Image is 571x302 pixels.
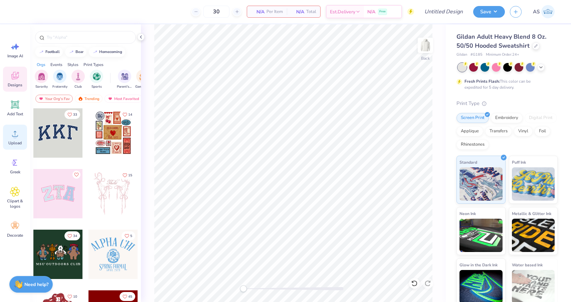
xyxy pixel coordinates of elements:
button: filter button [135,70,151,89]
span: Free [379,9,386,14]
div: bear [75,50,83,54]
input: Untitled Design [419,5,468,18]
div: Applique [456,126,483,136]
img: Metallic & Glitter Ink [512,219,555,252]
div: Foil [535,126,550,136]
div: Embroidery [491,113,523,123]
div: Your Org's Fav [35,95,73,103]
button: filter button [71,70,85,89]
span: Game Day [135,84,151,89]
span: 10 [73,295,77,298]
div: Orgs [37,62,45,68]
img: Alex Silva [541,5,555,18]
span: Clipart & logos [4,198,26,209]
div: filter for Sports [90,70,103,89]
button: Like [122,231,135,240]
img: trend_line.gif [92,50,98,54]
span: Upload [8,140,22,146]
div: filter for Club [71,70,85,89]
span: Total [306,8,316,15]
span: Image AI [7,53,23,59]
img: Game Day Image [139,73,147,80]
div: This color can be expedited for 5 day delivery. [464,78,547,90]
div: Print Types [83,62,104,68]
span: Water based Ink [512,261,543,268]
span: Gildan [456,52,467,58]
span: Standard [459,159,477,166]
div: Back [421,55,430,61]
span: Fraternity [52,84,67,89]
span: 15 [128,174,132,177]
div: filter for Game Day [135,70,151,89]
img: Parent's Weekend Image [121,73,129,80]
div: Events [50,62,62,68]
img: most_fav.gif [108,96,113,101]
button: Like [64,231,80,240]
span: # G185 [470,52,483,58]
div: filter for Fraternity [52,70,67,89]
div: homecoming [99,50,122,54]
span: Decorate [7,233,23,238]
span: N/A [367,8,375,15]
input: Try "Alpha" [46,34,132,41]
span: Greek [10,169,20,175]
div: filter for Parent's Weekend [117,70,132,89]
img: Sports Image [93,73,101,80]
button: Save [473,6,505,18]
button: filter button [52,70,67,89]
div: Accessibility label [240,285,247,292]
div: Vinyl [514,126,533,136]
button: Like [120,292,135,301]
button: Like [120,171,135,180]
img: trend_line.gif [69,50,74,54]
div: football [45,50,60,54]
button: homecoming [89,47,125,57]
span: Sports [91,84,102,89]
strong: Need help? [24,281,48,288]
div: Styles [67,62,78,68]
span: Club [74,84,82,89]
button: filter button [35,70,48,89]
span: Add Text [7,111,23,117]
button: bear [65,47,86,57]
span: Glow in the Dark Ink [459,261,498,268]
span: Parent's Weekend [117,84,132,89]
span: Minimum Order: 24 + [486,52,519,58]
span: 34 [73,234,77,238]
div: Digital Print [525,113,557,123]
button: Like [64,292,80,301]
span: 5 [130,234,132,238]
button: Like [120,110,135,119]
span: Metallic & Glitter Ink [512,210,551,217]
input: – – [203,6,229,18]
div: Most Favorited [105,95,142,103]
img: Club Image [74,73,82,80]
span: Sorority [35,84,48,89]
div: Print Type [456,100,558,107]
span: Puff Ink [512,159,526,166]
img: Fraternity Image [56,73,63,80]
div: Screen Print [456,113,489,123]
span: Designs [8,82,22,88]
img: Standard [459,167,503,201]
button: Like [64,110,80,119]
span: Gildan Adult Heavy Blend 8 Oz. 50/50 Hooded Sweatshirt [456,33,546,50]
div: filter for Sorority [35,70,48,89]
button: football [35,47,63,57]
button: filter button [117,70,132,89]
span: 14 [128,113,132,116]
span: Neon Ink [459,210,476,217]
button: Like [72,171,80,179]
span: 33 [73,113,77,116]
img: Puff Ink [512,167,555,201]
img: trending.gif [78,96,83,101]
span: N/A [291,8,304,15]
div: Transfers [485,126,512,136]
span: Est. Delivery [330,8,355,15]
img: Neon Ink [459,219,503,252]
div: Trending [75,95,103,103]
span: 45 [128,295,132,298]
span: Per Item [266,8,283,15]
img: trend_line.gif [39,50,44,54]
span: AS [533,8,540,16]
